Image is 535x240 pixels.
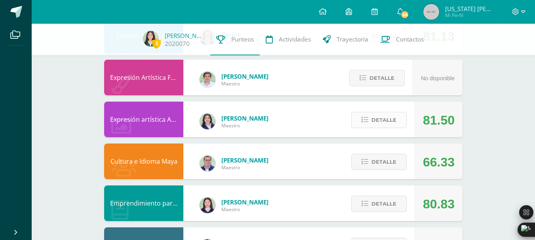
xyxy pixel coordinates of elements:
span: Detalle [371,155,396,169]
img: c1c1b07ef08c5b34f56a5eb7b3c08b85.png [200,155,215,171]
a: 2020070 [165,40,190,48]
div: 66.33 [423,144,455,180]
a: Trayectoria [317,24,374,55]
img: ee0c6a826cc61cb4338c68ca2b639c54.png [143,31,159,47]
div: Expresión artística ARTES PLÁSTICAS [104,102,183,137]
a: Contactos [374,24,430,55]
span: 46 [400,10,409,19]
span: No disponible [421,75,455,81]
img: a452c7054714546f759a1a740f2e8572.png [200,197,215,213]
span: Detalle [371,197,396,211]
a: Actividades [260,24,317,55]
span: Detalle [371,113,396,127]
img: 4a4aaf78db504b0aa81c9e1154a6f8e5.png [200,113,215,129]
span: [PERSON_NAME] [221,72,268,80]
div: Emprendimiento para la Productividad [104,185,183,221]
span: Maestro [221,206,268,213]
span: Maestro [221,80,268,87]
span: Detalle [369,71,394,85]
div: 81.50 [423,102,455,138]
button: Detalle [351,112,407,128]
span: Actividades [279,35,311,43]
span: Maestro [221,122,268,129]
span: Trayectoria [337,35,368,43]
span: Mi Perfil [445,12,493,19]
span: [US_STATE] [PERSON_NAME] [445,5,493,13]
span: [PERSON_NAME] [221,156,268,164]
span: Maestro [221,164,268,171]
div: Cultura e Idioma Maya [104,144,183,179]
div: Expresión Artística FORMACIÓN MUSICAL [104,60,183,95]
a: Punteos [210,24,260,55]
button: Detalle [351,154,407,170]
img: 45x45 [423,4,439,20]
button: Detalle [349,70,405,86]
span: Punteos [231,35,254,43]
span: Contactos [396,35,424,43]
span: [PERSON_NAME] [221,198,268,206]
span: [PERSON_NAME] [221,114,268,122]
button: Detalle [351,196,407,212]
span: 3 [152,38,161,48]
div: 80.83 [423,186,455,222]
a: [PERSON_NAME] [165,32,204,40]
img: 8e3dba6cfc057293c5db5c78f6d0205d.png [200,72,215,87]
